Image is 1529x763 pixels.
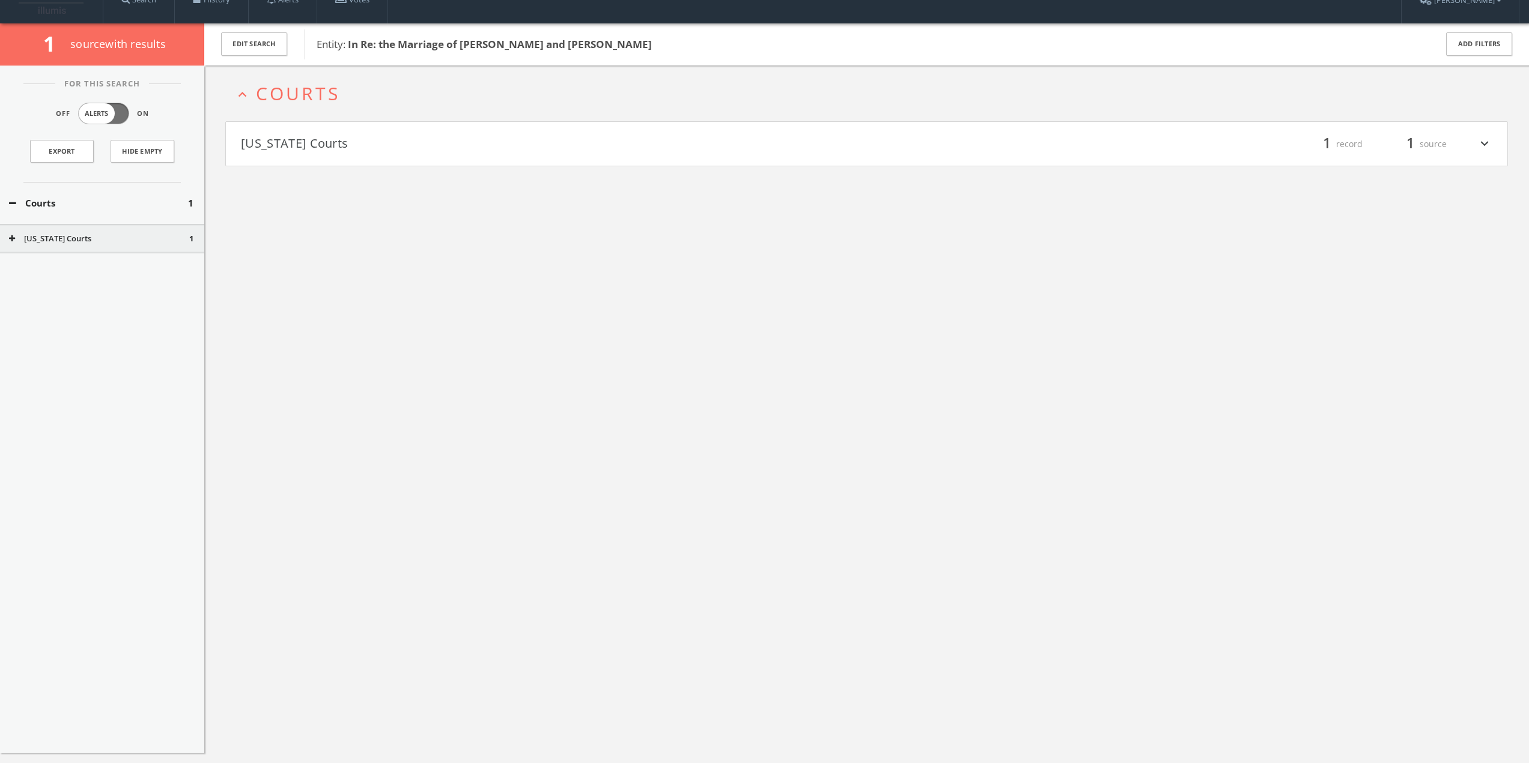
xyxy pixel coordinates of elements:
[1318,133,1336,154] span: 1
[234,83,1508,103] button: expand_lessCourts
[317,37,652,51] span: Entity:
[9,196,188,210] button: Courts
[189,233,193,245] span: 1
[348,37,652,51] b: In Re: the Marriage of [PERSON_NAME] and [PERSON_NAME]
[188,196,193,210] span: 1
[1477,134,1492,154] i: expand_more
[137,109,149,119] span: On
[1290,134,1363,154] div: record
[43,29,65,58] span: 1
[30,140,94,163] a: Export
[56,109,70,119] span: Off
[241,134,867,154] button: [US_STATE] Courts
[1375,134,1447,154] div: source
[9,233,189,245] button: [US_STATE] Courts
[221,32,287,56] button: Edit Search
[234,86,251,103] i: expand_less
[70,37,166,51] span: source with results
[55,78,149,90] span: For This Search
[256,81,340,106] span: Courts
[1446,32,1512,56] button: Add Filters
[1401,133,1420,154] span: 1
[111,140,174,163] button: Hide Empty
